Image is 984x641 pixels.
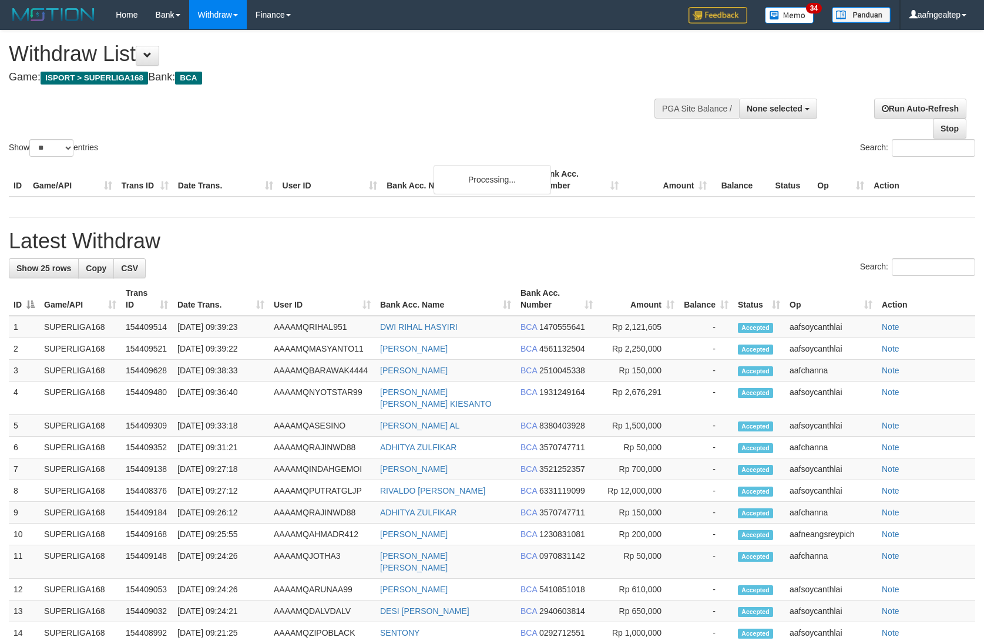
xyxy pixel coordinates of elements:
[380,387,492,409] a: [PERSON_NAME] [PERSON_NAME] KIESANTO
[882,387,899,397] a: Note
[9,360,39,382] td: 3
[812,163,869,197] th: Op
[380,366,448,375] a: [PERSON_NAME]
[597,600,679,622] td: Rp 650,000
[597,502,679,524] td: Rp 150,000
[173,458,269,480] td: [DATE] 09:27:18
[39,382,121,415] td: SUPERLIGA168
[380,529,448,539] a: [PERSON_NAME]
[539,606,585,616] span: Copy 2940603814 to clipboard
[121,545,173,579] td: 154409148
[869,163,975,197] th: Action
[882,344,899,353] a: Note
[679,316,733,338] td: -
[380,464,448,474] a: [PERSON_NAME]
[785,316,877,338] td: aafsoycanthlai
[785,480,877,502] td: aafsoycanthlai
[597,360,679,382] td: Rp 150,000
[39,579,121,600] td: SUPERLIGA168
[9,282,39,316] th: ID: activate to sort column descending
[9,72,644,83] h4: Game: Bank:
[113,258,146,278] a: CSV
[874,99,966,119] a: Run Auto-Refresh
[375,282,516,316] th: Bank Acc. Name: activate to sort column ascending
[9,415,39,437] td: 5
[679,437,733,458] td: -
[738,508,773,518] span: Accepted
[623,163,712,197] th: Amount
[9,480,39,502] td: 8
[679,579,733,600] td: -
[738,366,773,376] span: Accepted
[39,316,121,338] td: SUPERLIGA168
[539,387,585,397] span: Copy 1931249164 to clipboard
[539,443,585,452] span: Copy 3570747711 to clipboard
[121,282,173,316] th: Trans ID: activate to sort column ascending
[380,443,456,452] a: ADHITYA ZULFIKAR
[269,282,375,316] th: User ID: activate to sort column ascending
[539,585,585,594] span: Copy 5410851018 to clipboard
[121,480,173,502] td: 154408376
[882,551,899,561] a: Note
[121,338,173,360] td: 154409521
[380,344,448,353] a: [PERSON_NAME]
[121,579,173,600] td: 154409053
[29,139,73,157] select: Showentries
[785,360,877,382] td: aafchanna
[173,282,269,316] th: Date Trans.: activate to sort column ascending
[806,3,822,14] span: 34
[516,282,597,316] th: Bank Acc. Number: activate to sort column ascending
[597,415,679,437] td: Rp 1,500,000
[173,415,269,437] td: [DATE] 09:33:18
[882,606,899,616] a: Note
[9,382,39,415] td: 4
[9,502,39,524] td: 9
[380,486,485,495] a: RIVALDO [PERSON_NAME]
[785,338,877,360] td: aafsoycanthlai
[770,163,812,197] th: Status
[539,628,585,637] span: Copy 0292712551 to clipboard
[679,480,733,502] td: -
[78,258,114,278] a: Copy
[738,607,773,617] span: Accepted
[785,437,877,458] td: aafchanna
[738,629,773,639] span: Accepted
[933,119,966,139] a: Stop
[269,458,375,480] td: AAAAMQINDAHGEMOI
[173,163,278,197] th: Date Trans.
[679,502,733,524] td: -
[739,99,817,119] button: None selected
[539,421,585,430] span: Copy 8380403928 to clipboard
[121,316,173,338] td: 154409514
[382,163,535,197] th: Bank Acc. Name
[173,360,269,382] td: [DATE] 09:38:33
[269,382,375,415] td: AAAAMQNYOTSTAR99
[892,139,975,157] input: Search:
[785,458,877,480] td: aafsoycanthlai
[520,421,537,430] span: BCA
[679,415,733,437] td: -
[434,165,551,194] div: Processing...
[173,600,269,622] td: [DATE] 09:24:21
[679,545,733,579] td: -
[785,415,877,437] td: aafsoycanthlai
[747,104,802,113] span: None selected
[597,382,679,415] td: Rp 2,676,291
[597,437,679,458] td: Rp 50,000
[689,7,747,23] img: Feedback.jpg
[892,258,975,276] input: Search:
[9,338,39,360] td: 2
[39,480,121,502] td: SUPERLIGA168
[860,258,975,276] label: Search:
[173,480,269,502] td: [DATE] 09:27:12
[520,387,537,397] span: BCA
[520,344,537,353] span: BCA
[679,282,733,316] th: Balance: activate to sort column ascending
[539,366,585,375] span: Copy 2510045338 to clipboard
[39,282,121,316] th: Game/API: activate to sort column ascending
[882,464,899,474] a: Note
[380,322,458,332] a: DWI RIHAL HASYIRI
[679,338,733,360] td: -
[539,344,585,353] span: Copy 4561132504 to clipboard
[520,508,537,517] span: BCA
